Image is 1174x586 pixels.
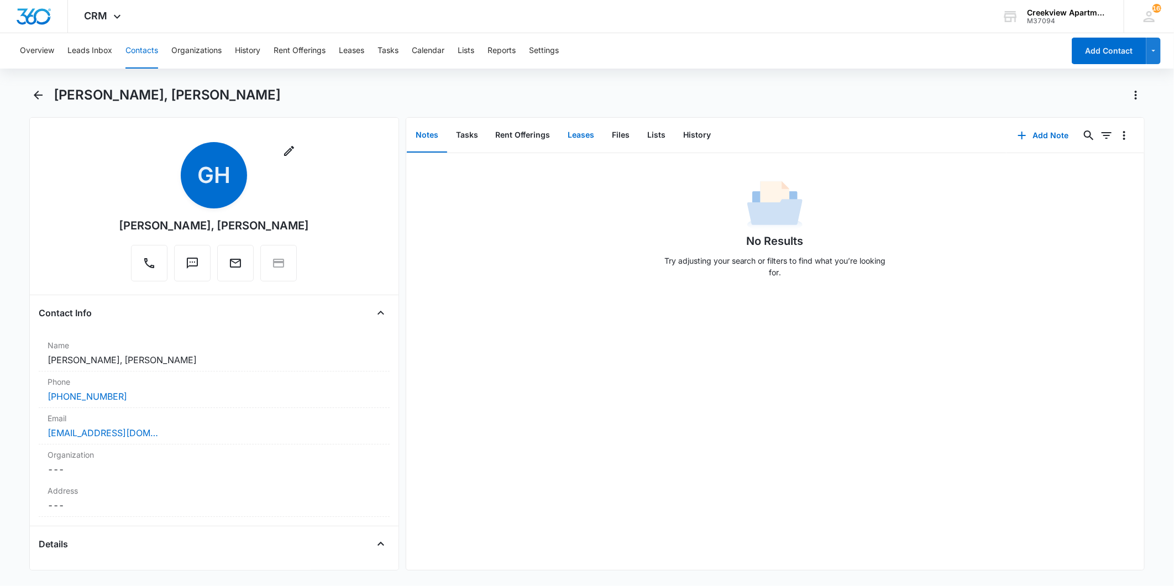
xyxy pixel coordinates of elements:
[67,33,112,69] button: Leads Inbox
[488,33,516,69] button: Reports
[125,33,158,69] button: Contacts
[181,142,247,208] span: GH
[48,376,381,388] label: Phone
[48,426,158,439] a: [EMAIL_ADDRESS][DOMAIN_NAME]
[1072,38,1146,64] button: Add Contact
[412,33,444,69] button: Calendar
[39,444,390,480] div: Organization---
[339,33,364,69] button: Leases
[39,480,390,517] div: Address---
[39,537,68,551] h4: Details
[174,262,211,271] a: Text
[171,33,222,69] button: Organizations
[274,33,326,69] button: Rent Offerings
[1098,127,1115,144] button: Filters
[1027,8,1108,17] div: account name
[85,10,108,22] span: CRM
[174,245,211,281] button: Text
[529,33,559,69] button: Settings
[1152,4,1161,13] span: 163
[378,33,399,69] button: Tasks
[48,339,381,351] label: Name
[407,118,447,153] button: Notes
[235,33,260,69] button: History
[217,262,254,271] a: Email
[1115,127,1133,144] button: Overflow Menu
[372,304,390,322] button: Close
[48,449,381,461] label: Organization
[48,390,127,403] a: [PHONE_NUMBER]
[1127,86,1145,104] button: Actions
[1027,17,1108,25] div: account id
[39,372,390,408] div: Phone[PHONE_NUMBER]
[372,535,390,553] button: Close
[639,118,675,153] button: Lists
[20,33,54,69] button: Overview
[131,245,167,281] button: Call
[747,177,803,233] img: No Data
[48,463,381,476] dd: ---
[1007,122,1080,149] button: Add Note
[48,499,381,512] dd: ---
[447,118,487,153] button: Tasks
[48,412,381,424] label: Email
[39,335,390,372] div: Name[PERSON_NAME], [PERSON_NAME]
[54,87,281,103] h1: [PERSON_NAME], [PERSON_NAME]
[119,217,309,234] div: [PERSON_NAME], [PERSON_NAME]
[1152,4,1161,13] div: notifications count
[217,245,254,281] button: Email
[39,408,390,444] div: Email[EMAIL_ADDRESS][DOMAIN_NAME]
[659,255,891,278] p: Try adjusting your search or filters to find what you’re looking for.
[487,118,559,153] button: Rent Offerings
[675,118,720,153] button: History
[604,118,639,153] button: Files
[48,485,381,496] label: Address
[747,233,804,249] h1: No Results
[39,306,92,320] h4: Contact Info
[1080,127,1098,144] button: Search...
[48,353,381,367] dd: [PERSON_NAME], [PERSON_NAME]
[131,262,167,271] a: Call
[29,86,46,104] button: Back
[559,118,604,153] button: Leases
[458,33,474,69] button: Lists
